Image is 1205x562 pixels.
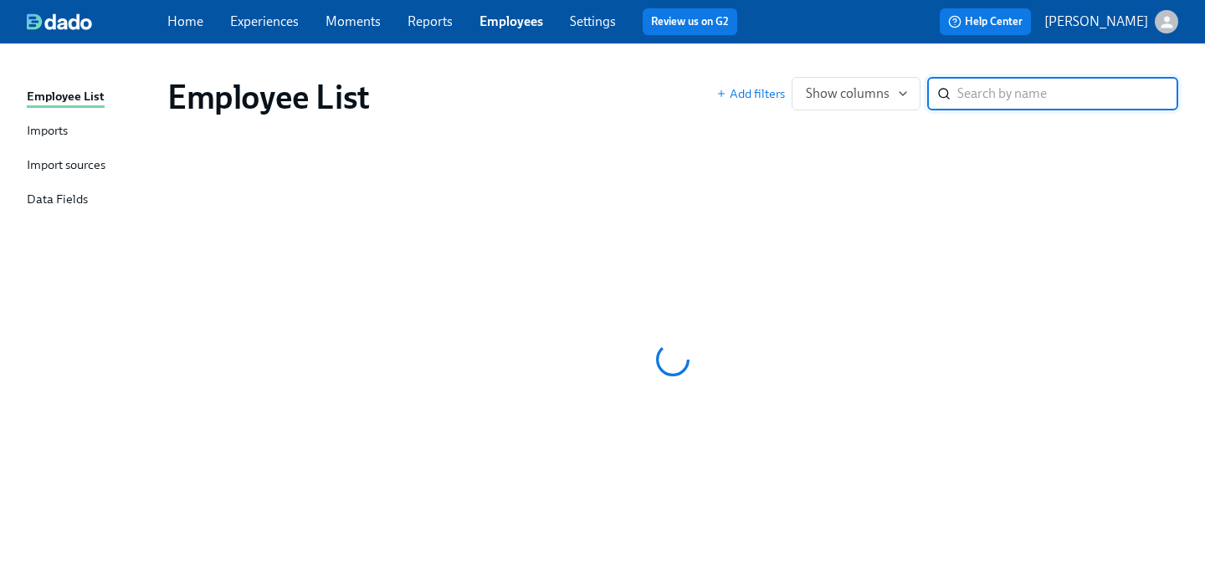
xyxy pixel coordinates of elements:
[1044,13,1148,31] p: [PERSON_NAME]
[27,156,105,176] div: Import sources
[792,77,920,110] button: Show columns
[651,13,729,30] a: Review us on G2
[27,156,154,176] a: Import sources
[570,13,616,29] a: Settings
[27,13,167,30] a: dado
[27,121,154,142] a: Imports
[1044,10,1178,33] button: [PERSON_NAME]
[940,8,1031,35] button: Help Center
[326,13,381,29] a: Moments
[27,190,154,211] a: Data Fields
[27,87,105,108] div: Employee List
[806,85,906,102] span: Show columns
[27,87,154,108] a: Employee List
[408,13,453,29] a: Reports
[479,13,543,29] a: Employees
[230,13,299,29] a: Experiences
[957,77,1178,110] input: Search by name
[167,77,370,117] h1: Employee List
[643,8,737,35] button: Review us on G2
[167,13,203,29] a: Home
[27,121,68,142] div: Imports
[27,13,92,30] img: dado
[948,13,1023,30] span: Help Center
[27,190,88,211] div: Data Fields
[716,85,785,102] button: Add filters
